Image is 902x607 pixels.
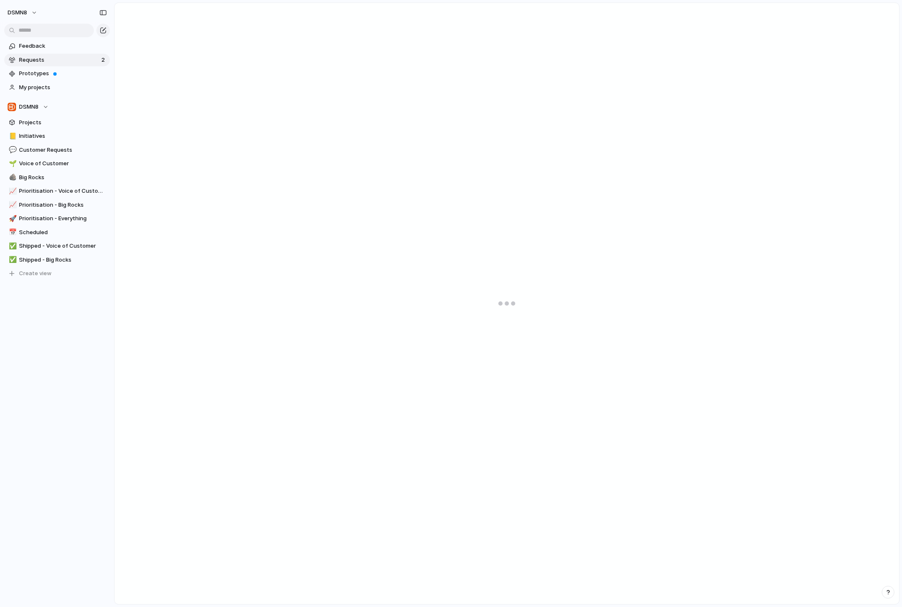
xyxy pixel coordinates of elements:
span: Prioritisation - Voice of Customer [19,187,107,195]
button: 🚀 [8,214,16,223]
span: Shipped - Big Rocks [19,256,107,264]
span: DSMN8 [8,8,27,17]
span: Prioritisation - Big Rocks [19,201,107,209]
button: 📅 [8,228,16,237]
div: 🪨 [9,172,15,182]
span: DSMN8 [19,103,38,111]
button: 📒 [8,132,16,140]
span: My projects [19,83,107,92]
a: 🚀Prioritisation - Everything [4,212,110,225]
a: 📈Prioritisation - Voice of Customer [4,185,110,197]
div: 📈 [9,186,15,196]
button: DSMN8 [4,6,42,19]
a: 🪨Big Rocks [4,171,110,184]
span: Big Rocks [19,173,107,182]
a: 💬Customer Requests [4,144,110,156]
span: Projects [19,118,107,127]
a: ✅Shipped - Voice of Customer [4,240,110,252]
span: Initiatives [19,132,107,140]
a: Feedback [4,40,110,52]
button: Create view [4,267,110,280]
button: 🌱 [8,159,16,168]
span: Voice of Customer [19,159,107,168]
button: 📈 [8,187,16,195]
span: Scheduled [19,228,107,237]
a: 📒Initiatives [4,130,110,142]
span: Create view [19,269,52,278]
div: ✅ [9,255,15,265]
div: 📒 [9,131,15,141]
div: 📅 [9,227,15,237]
button: 💬 [8,146,16,154]
div: 🚀 [9,214,15,224]
a: 📅Scheduled [4,226,110,239]
a: ✅Shipped - Big Rocks [4,254,110,266]
a: 🌱Voice of Customer [4,157,110,170]
a: Prototypes [4,67,110,80]
a: Projects [4,116,110,129]
span: Shipped - Voice of Customer [19,242,107,250]
button: ✅ [8,242,16,250]
div: 🌱 [9,159,15,169]
span: Customer Requests [19,146,107,154]
button: ✅ [8,256,16,264]
button: 🪨 [8,173,16,182]
a: Requests2 [4,54,110,66]
span: Feedback [19,42,107,50]
span: 2 [101,56,107,64]
button: 📈 [8,201,16,209]
span: Prioritisation - Everything [19,214,107,223]
a: My projects [4,81,110,94]
button: DSMN8 [4,101,110,113]
div: 💬 [9,145,15,155]
div: ✅ [9,241,15,251]
a: 📈Prioritisation - Big Rocks [4,199,110,211]
div: 📈 [9,200,15,210]
span: Prototypes [19,69,107,78]
span: Requests [19,56,99,64]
